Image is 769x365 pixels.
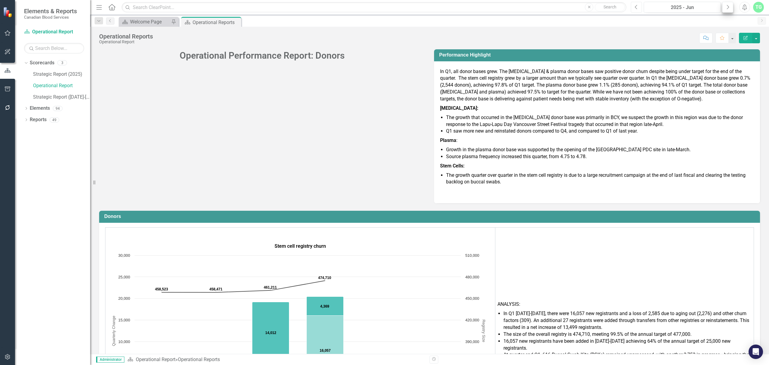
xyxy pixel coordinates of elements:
a: Scorecards [30,60,54,66]
a: Operational Report [24,29,84,35]
div: Operational Report [99,40,153,44]
a: Elements [30,105,50,112]
div: 3 [57,60,67,66]
a: Operational Report [33,82,90,89]
button: 2025 - Jun [644,2,721,13]
text: 20,000 [118,296,130,301]
span: Search [603,5,616,9]
path: 2025/2026 Q1, 4,369. BSKs in progress. [307,297,344,316]
input: Search ClearPoint... [122,2,626,13]
text: 420,000 [465,318,479,322]
li: The growth quarter over quarter in the stem cell registry is due to a large recruitment campaign ... [446,172,754,186]
span: The size of the overall registry is 474,710 meeting 99.5% of the annual target of 477,000. [503,331,691,337]
span: , [590,331,591,337]
text: 30,000 [118,253,130,258]
img: ClearPoint Strategy [3,7,14,17]
span: In Q1 [DATE]-[DATE], there were 16,057 new registrants and a loss of 2,585 due to aging out (2,27... [503,311,749,330]
a: Strategic Report (2025) [33,71,90,78]
text: Registry Size [482,320,486,342]
small: Canadian Blood Services [24,15,77,20]
span: Elements & Reports [24,8,77,15]
strong: [MEDICAL_DATA]: [440,105,478,111]
text: 15,000 [118,318,130,322]
text: 16,057 [320,348,331,353]
a: Operational Report [136,357,175,362]
input: Search Below... [24,43,84,54]
li: Source plasma frequency increased this quarter, from 4.75 to 4.78. [446,153,754,160]
span: Stem cell registry churn [275,243,326,249]
a: Welcome Page [120,18,170,26]
div: Operational Reports [178,357,220,362]
span: 16,057 new registrants have been added in [DATE]-[DATE] achieving 64% of the annual target of 25,... [503,338,731,351]
div: Operational Reports [193,19,240,26]
div: Open Intercom Messenger [749,345,763,359]
div: Operational Reports [99,33,153,40]
text: Quarterly Change [111,316,116,346]
text: 458,471 [209,287,223,291]
div: » [127,356,425,363]
text: 461,211 [264,285,277,290]
p: In Q1, all donor bases grew. The [MEDICAL_DATA] & plasma donor bases saw positive donor churn des... [440,67,754,104]
text: 480,000 [465,275,479,279]
text: 474,710 [318,276,331,280]
text: 4,369 [320,304,329,308]
strong: Plasma [440,137,456,143]
p: : [440,136,754,145]
h3: Performance Highlight [439,52,757,58]
text: 510,000 [465,253,479,258]
span: Operational Performance Report: Donors [180,50,345,61]
strong: Stem Cells: [440,163,464,169]
div: 94 [53,106,62,111]
text: 458,523 [155,287,168,291]
button: TG [753,2,764,13]
li: The growth that occurred in the [MEDICAL_DATA] donor base was primarily in BCY, we suspect the gr... [446,114,754,128]
text: 14,012 [265,331,276,335]
span: Administrator [96,357,124,363]
div: 2025 - Jun [646,4,719,11]
h3: Donors [104,214,757,219]
text: 450,000 [465,296,479,301]
button: Search [595,3,625,11]
li: Growth in the plasma donor base was supported by the opening of the [GEOGRAPHIC_DATA] PDC site in... [446,146,754,153]
a: Reports [30,116,47,123]
div: Welcome Page [130,18,170,26]
path: 2024/2025 Q4, 14,012. BSKs in progress. [252,302,289,363]
span: ANALYSIS: [497,301,520,307]
li: Q1 saw more new and reinstated donors compared to Q4, and compared to Q1 of last year. [446,128,754,135]
a: Strategic Report ([DATE]-[DATE]) (Archive) [33,94,90,101]
text: 10,000 [118,339,130,344]
text: 390,000 [465,339,479,344]
div: 49 [50,117,59,122]
text: 25,000 [118,275,130,279]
